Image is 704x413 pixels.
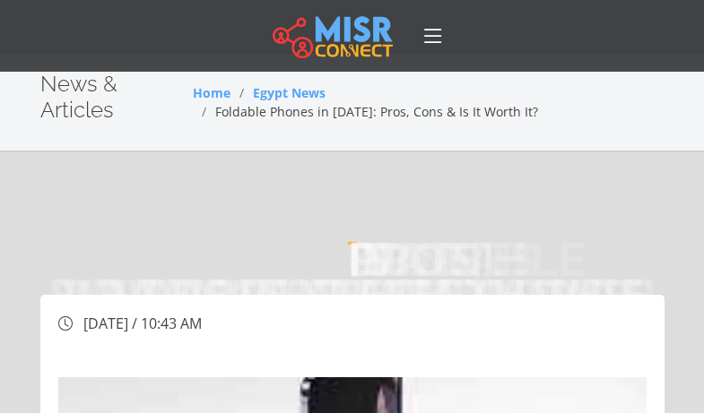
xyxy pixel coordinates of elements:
[83,314,202,333] span: [DATE] / 10:43 AM
[273,13,393,58] img: main.misr_connect
[215,103,538,120] span: Foldable Phones in [DATE]: Pros, Cons & Is It Worth It?
[253,84,326,101] a: Egypt News
[40,71,117,123] span: News & Articles
[193,84,230,101] a: Home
